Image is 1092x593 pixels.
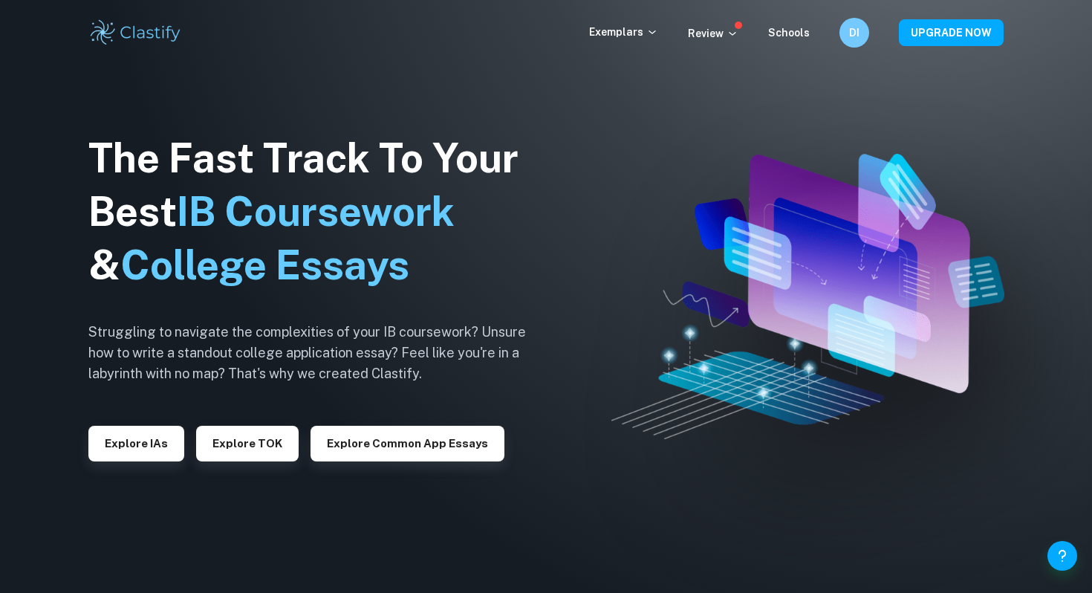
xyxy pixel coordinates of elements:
a: Explore IAs [88,435,184,450]
span: IB Coursework [177,188,455,235]
p: Exemplars [589,24,658,40]
button: DI [839,18,869,48]
p: Review [688,25,738,42]
h1: The Fast Track To Your Best & [88,132,549,292]
h6: DI [846,25,863,41]
button: Explore Common App essays [311,426,504,461]
img: Clastify hero [611,154,1005,438]
a: Explore Common App essays [311,435,504,450]
button: Explore IAs [88,426,184,461]
a: Schools [768,27,810,39]
img: Clastify logo [88,18,183,48]
button: UPGRADE NOW [899,19,1004,46]
a: Explore TOK [196,435,299,450]
span: College Essays [120,242,409,288]
button: Help and Feedback [1047,541,1077,571]
button: Explore TOK [196,426,299,461]
h6: Struggling to navigate the complexities of your IB coursework? Unsure how to write a standout col... [88,322,549,384]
